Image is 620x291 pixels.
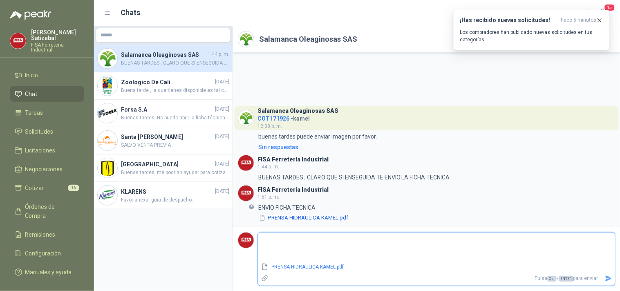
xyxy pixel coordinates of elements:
[10,199,84,224] a: Órdenes de Compra
[25,184,44,193] span: Cotizar
[10,10,51,20] img: Logo peakr
[98,158,117,178] img: Company Logo
[25,108,43,117] span: Tareas
[215,105,229,113] span: [DATE]
[10,246,84,261] a: Configuración
[10,264,84,280] a: Manuales y ayuda
[257,123,282,129] span: 12:08 p. m.
[25,230,56,239] span: Remisiones
[121,87,229,94] span: Buena tarde , la que tienes disponible es tal cual la que tengo en la foto?
[258,203,349,212] p: ENVIO FICHA TECNICA
[238,110,254,126] img: Company Logo
[94,154,233,182] a: Company Logo[GEOGRAPHIC_DATA][DATE]Buenas tardes, me podrían ayudar para cotizar 2 unidades. Grac...
[257,113,338,121] h4: - kamel
[257,194,279,200] span: 1:51 p. m.
[460,17,558,24] h3: ¡Has recibido nuevas solicitudes!
[121,7,141,18] h1: Chats
[25,90,38,98] span: Chat
[121,59,229,67] span: BUENAS TARDES , CLARO QUE SI ENSEGUIDA TE ENVIO LA FICHA TECNICA
[121,78,213,87] h4: Zoologico De Cali
[257,157,329,162] h3: FISA Ferreteria Industrial
[257,115,289,122] span: COT171926
[121,114,229,122] span: Buenas tardes, No puedo abrir la ficha técnica del Estibador, Por favor adjuntar de nuevo, muchas...
[98,131,117,150] img: Company Logo
[259,34,357,45] h2: Salamanca Oleaginosas SAS
[94,45,233,72] a: Company LogoSalamanca Oleaginosas SAS1:44 p. m.BUENAS TARDES , CLARO QUE SI ENSEGUIDA TE ENVIO LA...
[548,276,556,282] span: Ctrl
[257,143,616,152] a: Sin respuestas
[25,71,38,80] span: Inicio
[121,169,229,177] span: Buenas tardes, me podrían ayudar para cotizar 2 unidades. Gracias.
[121,132,213,141] h4: Santa [PERSON_NAME]
[25,127,54,136] span: Solicitudes
[94,127,233,154] a: Company LogoSanta [PERSON_NAME][DATE]SALVO VENTA PREVIA
[94,182,233,209] a: Company LogoKLARENS[DATE]Favor anexar guia de despacho.
[121,50,206,59] h4: Salamanca Oleaginosas SAS
[10,161,84,177] a: Negociaciones
[269,263,602,271] a: PRENSA HIDRAULICA KAMEL.pdf
[25,146,56,155] span: Licitaciones
[215,188,229,195] span: [DATE]
[258,214,349,222] button: PRENSA HIDRAULICA KAMEL.pdf
[258,132,377,141] p: buenas tardes puede enviar imagen por favor.
[121,105,213,114] h4: Forsa S.A
[25,165,63,174] span: Negociaciones
[460,29,603,43] p: Los compradores han publicado nuevas solicitudes en tus categorías.
[258,173,450,182] p: BUENAS TARDES , CLARO QUE SI ENSEGUIDA TE ENVIO LA FICHA TECNICA
[31,43,84,52] p: FISA Ferreteria Industrial
[272,271,602,286] p: Pulsa + para enviar
[68,185,79,191] span: 16
[25,249,61,258] span: Configuración
[215,78,229,86] span: [DATE]
[258,271,272,286] label: Adjuntar archivos
[596,6,611,20] button: 15
[453,10,610,50] button: ¡Has recibido nuevas solicitudes!hace 5 minutos Los compradores han publicado nuevas solicitudes ...
[94,100,233,127] a: Company LogoForsa S.A[DATE]Buenas tardes, No puedo abrir la ficha técnica del Estibador, Por favo...
[215,133,229,141] span: [DATE]
[10,124,84,139] a: Solicitudes
[257,109,338,113] h3: Salamanca Oleaginosas SAS
[121,187,213,196] h4: KLARENS
[238,155,254,171] img: Company Logo
[559,276,573,282] span: ENTER
[604,4,616,11] span: 15
[208,51,229,58] span: 1:44 p. m.
[257,164,279,170] span: 1:44 p. m.
[10,105,84,121] a: Tareas
[121,160,213,169] h4: [GEOGRAPHIC_DATA]
[238,31,254,47] img: Company Logo
[121,196,229,204] span: Favor anexar guia de despacho.
[238,186,254,201] img: Company Logo
[94,72,233,100] a: Company LogoZoologico De Cali[DATE]Buena tarde , la que tienes disponible es tal cual la que teng...
[258,143,298,152] div: Sin respuestas
[215,160,229,168] span: [DATE]
[10,86,84,102] a: Chat
[257,188,329,192] h3: FISA Ferreteria Industrial
[238,233,254,248] img: Company Logo
[121,141,229,149] span: SALVO VENTA PREVIA
[98,76,117,96] img: Company Logo
[10,67,84,83] a: Inicio
[98,103,117,123] img: Company Logo
[98,49,117,68] img: Company Logo
[10,143,84,158] a: Licitaciones
[602,271,615,286] button: Enviar
[31,29,84,41] p: [PERSON_NAME] Satizabal
[10,227,84,242] a: Remisiones
[25,202,76,220] span: Órdenes de Compra
[561,17,597,24] span: hace 5 minutos
[25,268,72,277] span: Manuales y ayuda
[10,180,84,196] a: Cotizar16
[10,33,26,49] img: Company Logo
[98,186,117,205] img: Company Logo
